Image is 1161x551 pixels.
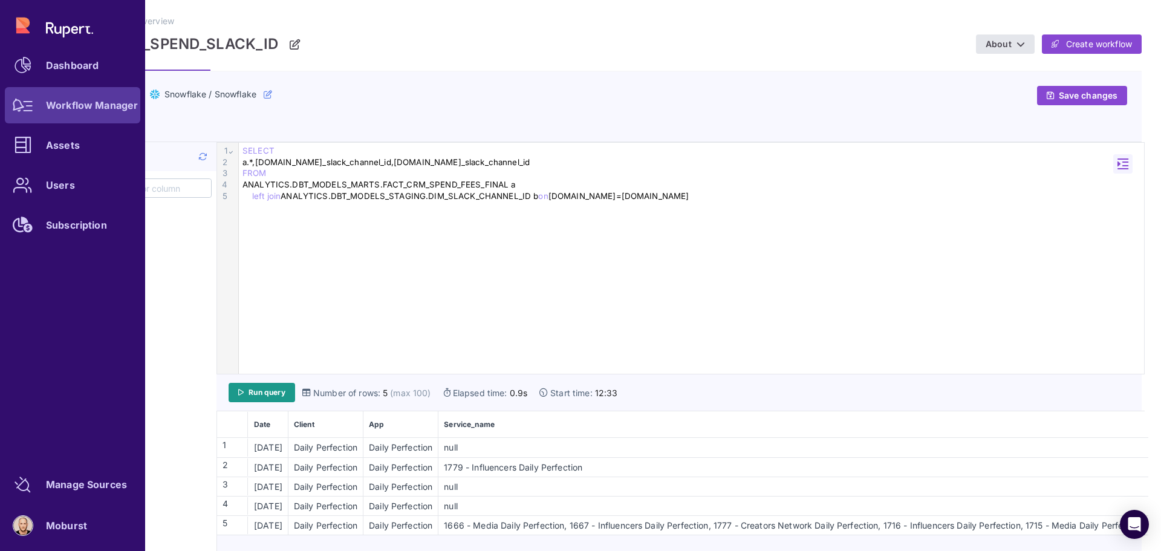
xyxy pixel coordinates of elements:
a: Assets [5,127,140,163]
span: on [538,191,548,201]
a: Workflow Manager [5,87,140,123]
div: 5 [218,517,248,534]
td: Daily Perfection [363,515,438,535]
span: 5 [383,386,388,399]
td: 2025-04-30 [249,477,288,496]
img: Snowflake [150,90,160,99]
p: FACT_CRM_SPEND_SLACK_ID [65,35,278,53]
td: 2025-08-31 [249,438,288,457]
div: Daily Perfection [289,519,362,532]
td: Daily Perfection [288,457,363,477]
span: 12:33 [595,386,618,399]
a: Subscription [5,207,140,243]
div: Daily Perfection [289,441,362,454]
span: Run query [249,388,285,397]
div: Daily Perfection [364,500,437,512]
span: Start time: [550,386,593,399]
div: 4 [217,179,229,191]
span: About [986,39,1011,50]
div: Daily Perfection [364,461,437,474]
td: Daily Perfection [363,496,438,515]
div: [DATE] [249,519,287,532]
div: Dashboard [46,62,99,69]
div: Assets [46,142,80,149]
div: 3 [218,478,248,495]
span: 0.9s [510,386,528,399]
a: Dashboard [5,47,140,83]
div: [DATE] [249,461,287,474]
span: SELECT [242,146,275,155]
div: Moburst [46,522,87,529]
div: a.*,[DOMAIN_NAME]_slack_channel_id,[DOMAIN_NAME]_slack_channel_id [239,157,1144,168]
a: Users [5,167,140,203]
td: Daily Perfection [363,457,438,477]
td: 2025-07-31 [249,515,288,535]
input: Search table or column [89,179,211,197]
a: Manage Sources [5,466,140,503]
div: Daily Perfection [289,461,362,474]
div: 1 [217,145,229,157]
td: Daily Perfection [288,477,363,496]
span: Number of rows: [313,386,380,399]
td: 2025-06-30 [249,457,288,477]
div: 5 [217,191,229,202]
span: Snowflake / Snowflake [164,88,256,100]
div: 2 [217,157,229,168]
div: Manage Sources [46,481,127,488]
div: Daily Perfection [364,441,437,454]
div: 4 [218,497,248,515]
div: date [249,420,287,429]
td: Daily Perfection [363,477,438,496]
div: app [364,420,437,429]
div: [DATE] [249,441,287,454]
div: [DATE] [249,480,287,493]
div: Daily Perfection [364,480,437,493]
td: Daily Perfection [288,496,363,515]
div: Workflow Manager [46,102,138,109]
div: 3 [217,168,229,179]
div: client [289,420,362,429]
td: Daily Perfection [363,438,438,457]
span: left [252,191,265,201]
span: join [267,191,281,201]
td: Daily Perfection [288,515,363,535]
div: ANALYTICS.DBT_MODELS_MARTS.FACT_CRM_SPEND_FEES_FINAL a [239,179,1144,191]
span: Fold line [227,145,234,157]
span: (max 100) [390,386,431,399]
div: 2 [218,458,248,476]
div: Daily Perfection [289,500,362,512]
div: Subscription [46,221,107,229]
div: Open Intercom Messenger [1120,510,1149,539]
div: ANALYTICS.DBT_MODELS_STAGING.DIM_SLACK_CHANNEL_ID b [DOMAIN_NAME]=[DOMAIN_NAME] [239,191,1144,202]
div: [DATE] [249,500,287,512]
div: 1 [218,439,248,457]
td: Daily Perfection [288,438,363,457]
img: account-photo [13,516,33,535]
span: Elapsed time: [453,386,507,399]
div: Daily Perfection [289,480,362,493]
span: FROM [242,168,267,178]
td: 2025-05-31 [249,496,288,515]
div: Users [46,181,75,189]
div: Daily Perfection [364,519,437,532]
span: Save changes [1059,90,1117,101]
span: Create workflow [1066,38,1132,50]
